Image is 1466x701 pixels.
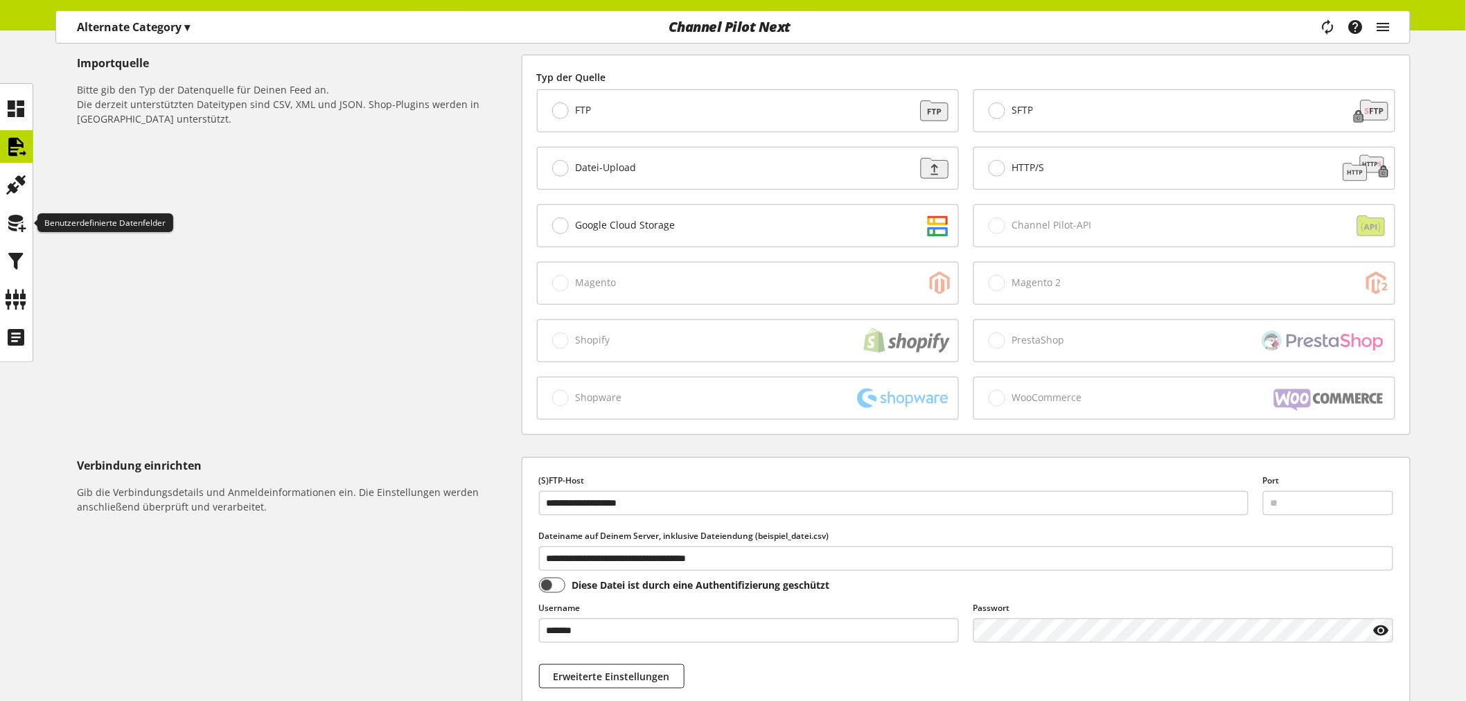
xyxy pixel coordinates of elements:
[1343,97,1392,125] img: 1a078d78c93edf123c3bc3fa7bc6d87d.svg
[539,664,685,689] button: Erweiterte Einstellungen
[1012,104,1033,116] span: SFTP
[907,97,955,125] img: 88a670171dbbdb973a11352c4ab52784.svg
[184,19,190,35] span: ▾
[37,213,173,233] div: Benutzerdefinierte Datenfelder
[575,161,636,174] span: Datei-Upload
[55,10,1411,44] nav: main navigation
[1012,161,1044,174] span: HTTP/S
[907,212,955,240] img: d2dddd6c468e6a0b8c3bb85ba935e383.svg
[537,70,1395,85] label: Typ der Quelle
[973,602,1010,614] span: Passwort
[575,219,675,231] span: Google Cloud Storage
[565,578,830,592] span: Diese Datei ist durch eine Authentifizierung geschützt
[539,530,829,542] span: Dateiname auf Deinem Server, inklusive Dateiendung (beispiel_datei.csv)
[1339,154,1392,182] img: cbdcb026b331cf72755dc691680ce42b.svg
[907,154,955,182] img: f3ac9b204b95d45582cf21fad1a323cf.svg
[77,55,516,71] h5: Importquelle
[77,82,516,126] h6: Bitte gib den Typ der Datenquelle für Deinen Feed an. Die derzeit unterstützten Dateitypen sind C...
[539,602,581,614] span: Username
[539,474,585,486] span: (S)FTP-Host
[77,485,516,514] h6: Gib die Verbindungsdetails und Anmeldeinformationen ein. Die Einstellungen werden anschließend üb...
[77,457,516,474] h5: Verbindung einrichten
[77,19,190,35] p: Alternate Category
[554,669,670,684] span: Erweiterte Einstellungen
[575,104,591,116] span: FTP
[1263,474,1280,486] span: Port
